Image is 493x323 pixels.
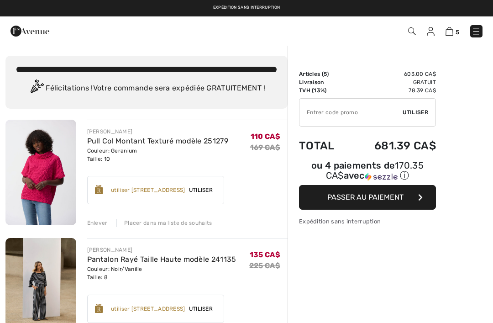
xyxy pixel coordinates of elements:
span: 170.35 CA$ [326,160,424,181]
div: Enlever [87,219,108,227]
span: 5 [456,29,459,36]
div: [PERSON_NAME] [87,246,236,254]
a: Pantalon Rayé Taille Haute modèle 241135 [87,255,236,264]
img: Reward-Logo.svg [95,304,103,313]
div: utiliser [STREET_ADDRESS] [111,305,185,313]
td: Articles ( ) [299,70,349,78]
span: Utiliser [185,305,216,313]
a: 1ère Avenue [10,26,49,35]
button: Passer au paiement [299,185,436,210]
td: 603.00 CA$ [349,70,436,78]
span: 135 CA$ [250,250,280,259]
span: Utiliser [185,186,216,194]
td: Livraison [299,78,349,86]
img: Menu [472,27,481,36]
a: Retours gratuits [262,5,303,11]
input: Code promo [299,99,403,126]
a: 5 [446,26,459,37]
img: Panier d'achat [446,27,453,36]
span: | [256,5,257,11]
div: Couleur: Geranium Taille: 10 [87,147,228,163]
span: 5 [324,71,327,77]
s: 225 CA$ [249,261,280,270]
span: 110 CA$ [251,132,280,141]
div: Expédition sans interruption [299,217,436,226]
img: Reward-Logo.svg [95,185,103,194]
div: Placer dans ma liste de souhaits [116,219,212,227]
img: Sezzle [365,173,398,181]
img: Recherche [408,27,416,35]
img: Congratulation2.svg [27,79,46,98]
div: utiliser [STREET_ADDRESS] [111,186,185,194]
div: Couleur: Noir/Vanille Taille: 8 [87,265,236,281]
td: Gratuit [349,78,436,86]
div: Félicitations ! Votre commande sera expédiée GRATUITEMENT ! [16,79,277,98]
td: 681.39 CA$ [349,130,436,161]
img: 1ère Avenue [10,22,49,40]
td: Total [299,130,349,161]
s: 169 CA$ [250,143,280,152]
img: Mes infos [427,27,435,36]
span: Utiliser [403,108,428,116]
span: Passer au paiement [327,193,404,201]
td: 78.39 CA$ [349,86,436,95]
div: [PERSON_NAME] [87,127,228,136]
img: Pull Col Montant Texturé modèle 251279 [5,120,76,225]
div: ou 4 paiements de avec [299,161,436,182]
a: Livraison gratuite dès 99$ [190,5,251,11]
a: Pull Col Montant Texturé modèle 251279 [87,137,228,145]
div: ou 4 paiements de170.35 CA$avecSezzle Cliquez pour en savoir plus sur Sezzle [299,161,436,185]
td: TVH (13%) [299,86,349,95]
